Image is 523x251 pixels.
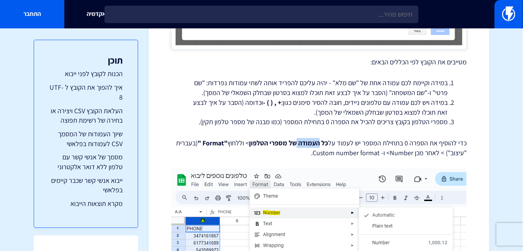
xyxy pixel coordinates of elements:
a: ייבוא אנשי קשר שכבר קיימים בפלאשי [49,176,123,195]
a: איך להפוך את הקובץ ל UTF-8 [49,83,123,102]
p: כדי להוסיף את הספרה 0 בתחילת המספר יש לעמוד על > וללחוץ (בעברית "עיצוב") > לאחר מכן Number> ו- Cu... [171,138,467,157]
a: מקרא תוצאות הייבוא [49,199,123,209]
input: חיפוש מהיר... [104,6,418,23]
strong: "Format " [198,139,227,147]
li: מספרי הטלפון בקובץ צריכים להכיל את הספרה 0 בתחילת המספר (כמו מבנה של מספר טלפון תקין). [190,117,448,127]
a: מסמך של אנשי קשר עם טלפון ללא דואר אלקטרוני [49,152,123,171]
strong: כל העמודה של מספרי הטלפון [249,139,328,147]
a: העלאת הקובץ CSV ויצירה או בחירה של רשימת תפוצה [49,106,123,125]
a: שיוך העמודות של המסמך CSV לעמודות בפלאשי [49,129,123,148]
strong: + , ( ) - [263,98,281,107]
li: במידה וקיימת לכם עמודה אחת של "שם מלא" - יהיה עליכם להפריד אותה לשתי עמודות נפרדות: "שם פרטי" ו-"... [190,78,448,97]
a: הכנות לקובץ לפני ייבוא [49,69,123,79]
li: במידה ויש לכם עמודה עם טלפונים ניידים, חובה להסיר סימנים כגון: וכדומה (הסבר על איך לבצע זאת תוכלו... [190,98,448,117]
h3: תוכן [49,55,123,65]
p: מטייבים את הקובץ לפי הכללים הבאים: [171,57,467,67]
